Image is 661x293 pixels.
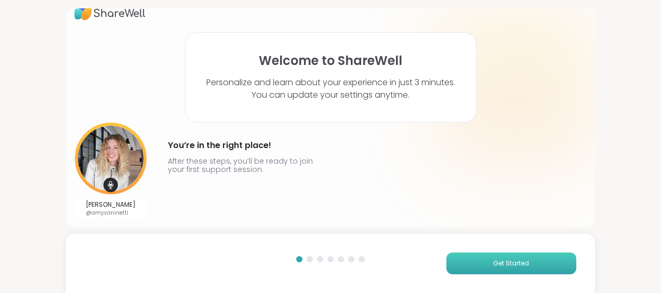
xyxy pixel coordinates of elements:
p: After these steps, you’ll be ready to join your first support session. [168,157,318,174]
p: @amyvaninetti [86,209,136,217]
p: [PERSON_NAME] [86,201,136,209]
img: mic icon [103,178,118,192]
p: Personalize and learn about your experience in just 3 minutes. You can update your settings anytime. [206,76,455,101]
h4: You’re in the right place! [168,137,318,154]
button: Get Started [446,252,576,274]
h1: Welcome to ShareWell [259,54,402,68]
span: Get Started [493,259,529,268]
img: User image [75,123,147,194]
